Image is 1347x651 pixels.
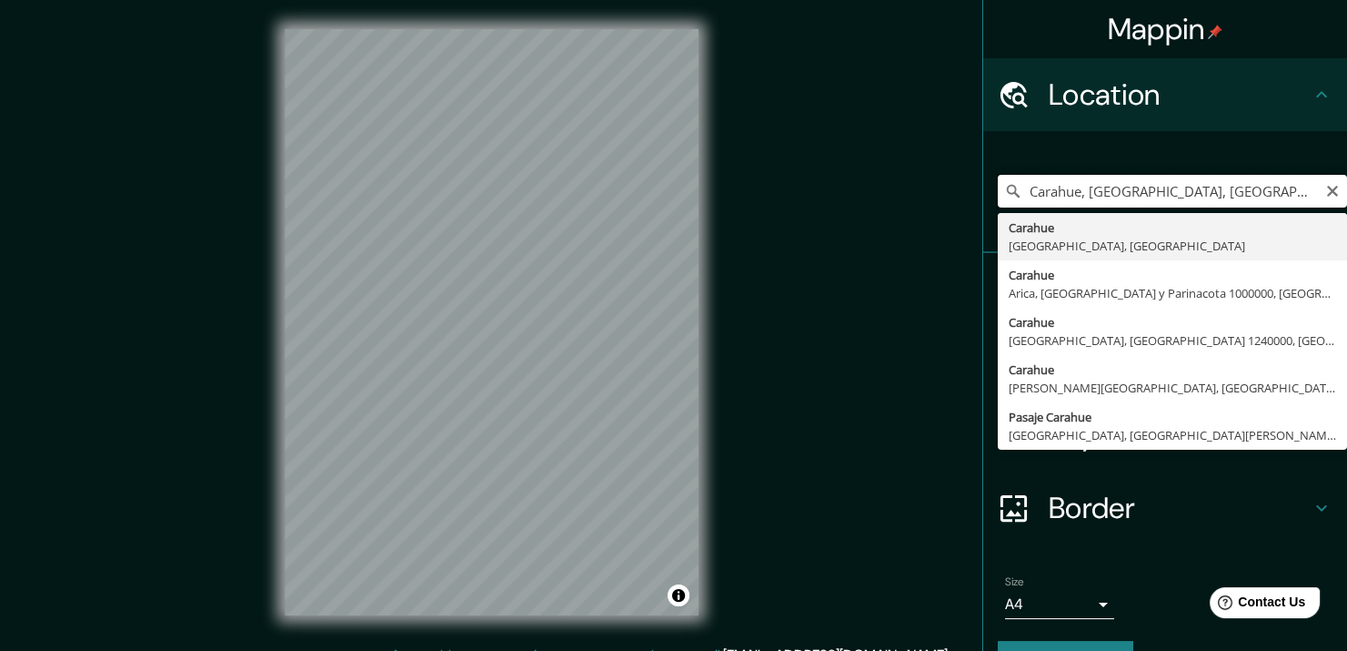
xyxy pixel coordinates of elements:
[1009,361,1336,379] div: Carahue
[983,399,1347,472] div: Layout
[1005,575,1024,590] label: Size
[983,326,1347,399] div: Style
[1185,580,1327,631] iframe: Help widget launcher
[285,29,699,615] canvas: Map
[668,585,689,606] button: Toggle attribution
[998,175,1347,208] input: Pick your city or area
[1009,331,1336,350] div: [GEOGRAPHIC_DATA], [GEOGRAPHIC_DATA] 1240000, [GEOGRAPHIC_DATA]
[1009,219,1336,237] div: Carahue
[1009,284,1336,302] div: Arica, [GEOGRAPHIC_DATA] y Parinacota 1000000, [GEOGRAPHIC_DATA]
[1005,590,1114,619] div: A4
[1049,417,1311,453] h4: Layout
[983,58,1347,131] div: Location
[1009,313,1336,331] div: Carahue
[1049,76,1311,113] h4: Location
[1325,181,1340,198] button: Clear
[1009,408,1336,426] div: Pasaje Carahue
[1009,426,1336,444] div: [GEOGRAPHIC_DATA], [GEOGRAPHIC_DATA][PERSON_NAME] 8820000, [GEOGRAPHIC_DATA]
[1009,266,1336,284] div: Carahue
[1009,379,1336,397] div: [PERSON_NAME][GEOGRAPHIC_DATA], [GEOGRAPHIC_DATA][PERSON_NAME] 8150000, [GEOGRAPHIC_DATA]
[983,472,1347,544] div: Border
[983,253,1347,326] div: Pins
[1208,25,1222,39] img: pin-icon.png
[1009,237,1336,255] div: [GEOGRAPHIC_DATA], [GEOGRAPHIC_DATA]
[1108,11,1223,47] h4: Mappin
[1049,490,1311,526] h4: Border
